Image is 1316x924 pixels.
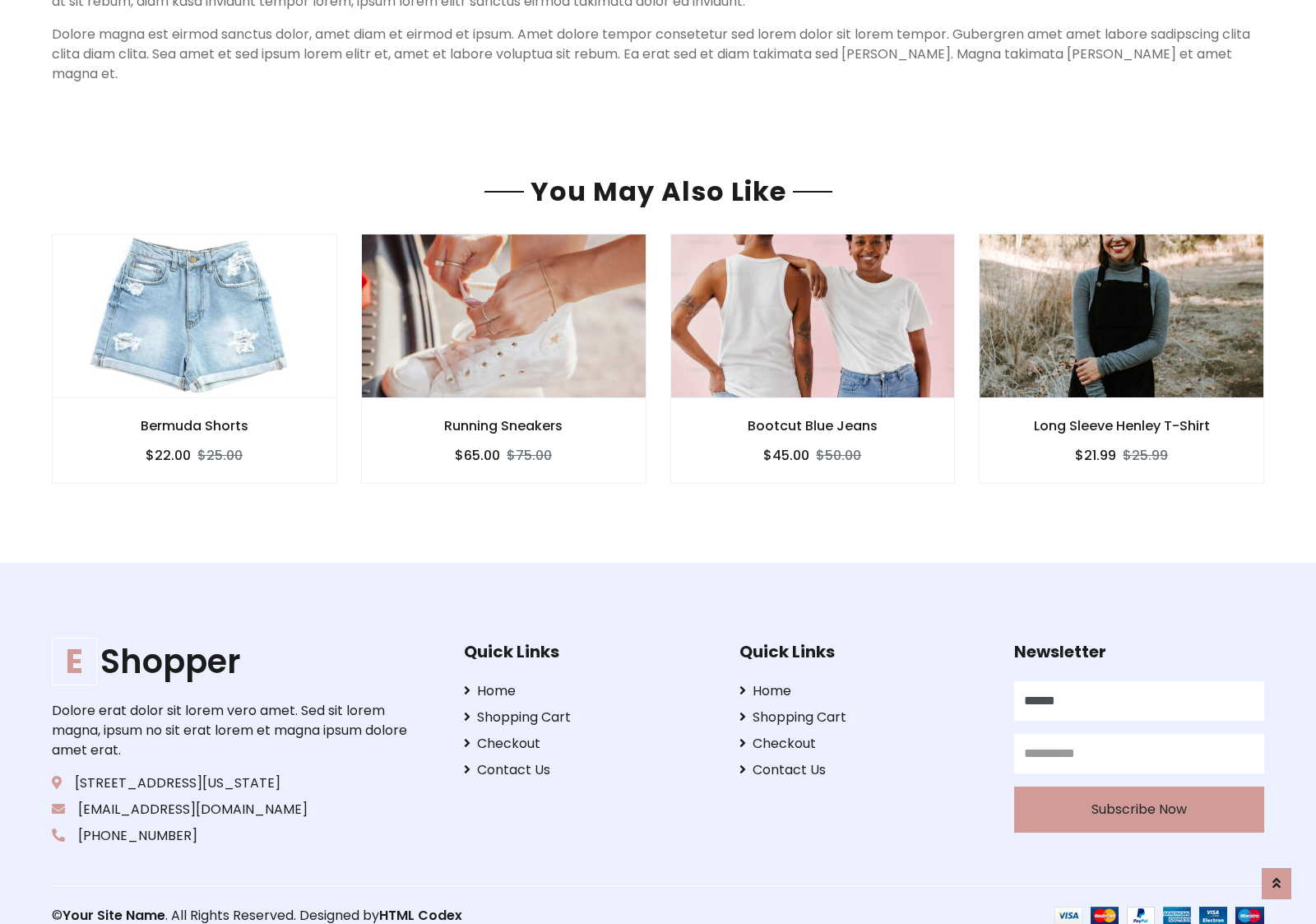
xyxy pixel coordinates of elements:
a: Checkout [739,734,989,754]
a: Home [739,681,989,701]
p: [PHONE_NUMBER] [52,826,412,846]
h6: $21.99 [1075,447,1116,462]
a: Bermuda Shorts $22.00$25.00 [52,234,337,483]
a: Home [464,681,714,701]
h6: Bermuda Shorts [53,418,336,434]
a: Contact Us [739,760,989,780]
span: You May Also Like [524,173,793,210]
a: Shopping Cart [464,708,714,727]
p: [EMAIL_ADDRESS][DOMAIN_NAME] [52,800,412,820]
h6: $65.00 [455,447,500,462]
h6: $45.00 [763,447,809,462]
h6: Bootcut Blue Jeans [671,418,955,434]
a: Contact Us [464,760,714,780]
h5: Quick Links [739,642,989,662]
a: EShopper [52,642,412,681]
a: Running Sneakers $65.00$75.00 [361,234,646,483]
del: $25.99 [1123,445,1168,464]
a: Long Sleeve Henley T-Shirt $21.99$25.99 [979,234,1264,483]
p: Dolore magna est eirmod sanctus dolor, amet diam et eirmod et ipsum. Amet dolore tempor consetetu... [52,25,1264,84]
h1: Shopper [52,642,412,681]
a: Shopping Cart [739,708,989,727]
a: Checkout [464,734,714,754]
p: Dolore erat dolor sit lorem vero amet. Sed sit lorem magna, ipsum no sit erat lorem et magna ipsu... [52,701,412,760]
h6: Long Sleeve Henley T-Shirt [980,418,1263,434]
h5: Quick Links [464,642,714,662]
span: E [52,638,97,685]
p: [STREET_ADDRESS][US_STATE] [52,773,412,793]
h6: Running Sneakers [362,418,646,434]
del: $50.00 [816,445,861,464]
del: $75.00 [507,445,552,464]
del: $25.00 [197,445,243,464]
button: Subscribe Now [1014,787,1264,833]
h5: Newsletter [1014,642,1264,662]
h6: $22.00 [146,447,191,462]
a: Bootcut Blue Jeans $45.00$50.00 [670,234,956,483]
